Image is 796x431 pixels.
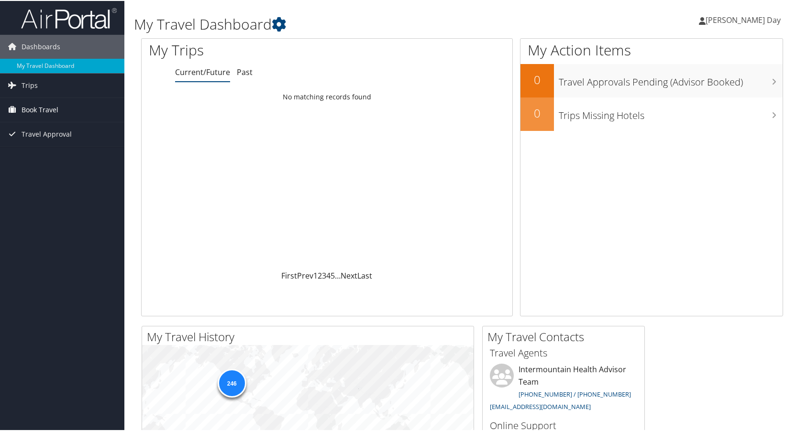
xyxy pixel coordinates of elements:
[281,269,297,280] a: First
[699,5,790,33] a: [PERSON_NAME] Day
[134,13,572,33] h1: My Travel Dashboard
[490,345,637,359] h3: Travel Agents
[520,97,783,130] a: 0Trips Missing Hotels
[559,70,783,88] h3: Travel Approvals Pending (Advisor Booked)
[175,66,230,76] a: Current/Future
[331,269,335,280] a: 5
[22,121,72,145] span: Travel Approval
[149,39,351,59] h1: My Trips
[520,71,554,87] h2: 0
[490,401,591,410] a: [EMAIL_ADDRESS][DOMAIN_NAME]
[21,6,117,29] img: airportal-logo.png
[147,328,474,344] h2: My Travel History
[313,269,318,280] a: 1
[706,14,781,24] span: [PERSON_NAME] Day
[326,269,331,280] a: 4
[487,328,644,344] h2: My Travel Contacts
[322,269,326,280] a: 3
[485,363,642,414] li: Intermountain Health Advisor Team
[22,97,58,121] span: Book Travel
[318,269,322,280] a: 2
[520,39,783,59] h1: My Action Items
[357,269,372,280] a: Last
[519,389,631,398] a: [PHONE_NUMBER] / [PHONE_NUMBER]
[520,104,554,120] h2: 0
[520,63,783,97] a: 0Travel Approvals Pending (Advisor Booked)
[335,269,341,280] span: …
[297,269,313,280] a: Prev
[559,103,783,121] h3: Trips Missing Hotels
[237,66,253,76] a: Past
[217,368,246,397] div: 246
[341,269,357,280] a: Next
[22,73,38,97] span: Trips
[142,87,512,105] td: No matching records found
[22,34,60,58] span: Dashboards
